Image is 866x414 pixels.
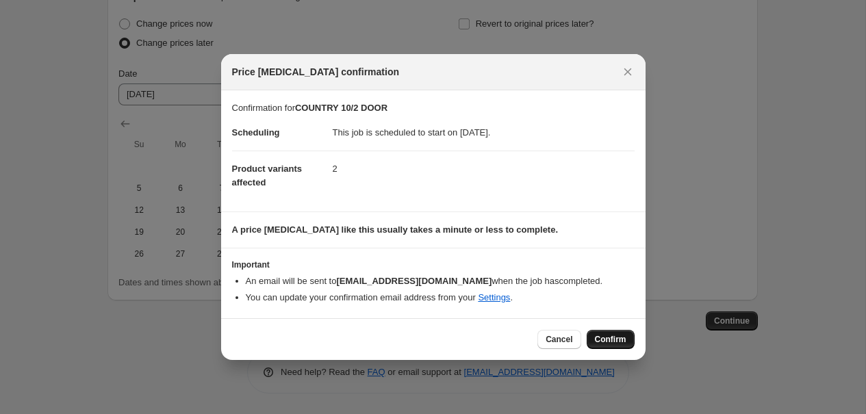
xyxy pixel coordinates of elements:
[232,224,559,235] b: A price [MEDICAL_DATA] like this usually takes a minute or less to complete.
[246,291,635,305] li: You can update your confirmation email address from your .
[336,276,492,286] b: [EMAIL_ADDRESS][DOMAIN_NAME]
[232,259,635,270] h3: Important
[333,115,635,151] dd: This job is scheduled to start on [DATE].
[295,103,387,113] b: COUNTRY 10/2 DOOR
[246,274,635,288] li: An email will be sent to when the job has completed .
[232,127,280,138] span: Scheduling
[618,62,637,81] button: Close
[232,101,635,115] p: Confirmation for
[595,334,626,345] span: Confirm
[232,65,400,79] span: Price [MEDICAL_DATA] confirmation
[232,164,303,187] span: Product variants affected
[478,292,510,302] a: Settings
[333,151,635,187] dd: 2
[546,334,572,345] span: Cancel
[587,330,635,349] button: Confirm
[537,330,581,349] button: Cancel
